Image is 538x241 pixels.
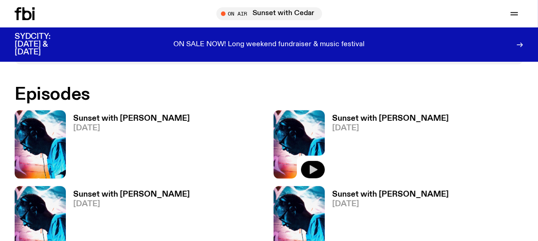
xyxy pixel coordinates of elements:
img: Simon Caldwell stands side on, looking downwards. He has headphones on. Behind him is a brightly ... [274,110,325,178]
img: Simon Caldwell stands side on, looking downwards. He has headphones on. Behind him is a brightly ... [15,110,66,178]
h3: Sunset with [PERSON_NAME] [73,191,190,198]
h3: Sunset with [PERSON_NAME] [332,115,449,123]
button: On AirSunset with Cedar [216,7,322,20]
span: [DATE] [332,124,449,132]
a: Sunset with [PERSON_NAME][DATE] [325,115,449,178]
h2: Episodes [15,86,351,103]
span: [DATE] [73,200,190,208]
p: ON SALE NOW! Long weekend fundraiser & music festival [173,41,365,49]
h3: SYDCITY: [DATE] & [DATE] [15,33,73,56]
span: [DATE] [332,200,449,208]
h3: Sunset with [PERSON_NAME] [73,115,190,123]
h3: Sunset with [PERSON_NAME] [332,191,449,198]
span: [DATE] [73,124,190,132]
a: Sunset with [PERSON_NAME][DATE] [66,115,190,178]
